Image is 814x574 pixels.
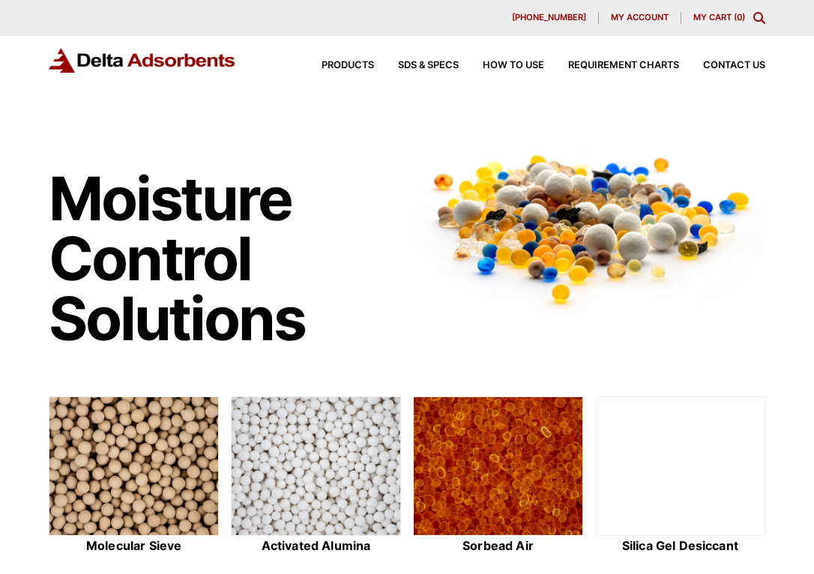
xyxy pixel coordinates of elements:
span: [PHONE_NUMBER] [512,13,586,22]
a: Sorbead Air [413,396,583,556]
h2: Molecular Sieve [49,539,219,553]
span: My account [611,13,669,22]
img: Image [413,139,765,317]
a: Requirement Charts [544,61,679,70]
a: Silica Gel Desiccant [595,396,765,556]
a: SDS & SPECS [374,61,459,70]
a: [PHONE_NUMBER] [500,12,599,24]
div: Toggle Modal Content [753,12,765,24]
span: How to Use [483,61,544,70]
a: How to Use [459,61,544,70]
a: Products [298,61,374,70]
a: My Cart (0) [693,12,745,22]
h2: Sorbead Air [413,539,583,553]
h2: Silica Gel Desiccant [595,539,765,553]
img: Delta Adsorbents [49,48,236,73]
a: Contact Us [679,61,765,70]
span: 0 [737,12,742,22]
span: Products [322,61,374,70]
a: Activated Alumina [231,396,401,556]
h2: Activated Alumina [231,539,401,553]
span: Requirement Charts [568,61,679,70]
span: SDS & SPECS [398,61,459,70]
span: Contact Us [703,61,765,70]
a: My account [599,12,681,24]
h1: Moisture Control Solutions [49,169,399,348]
a: Molecular Sieve [49,396,219,556]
